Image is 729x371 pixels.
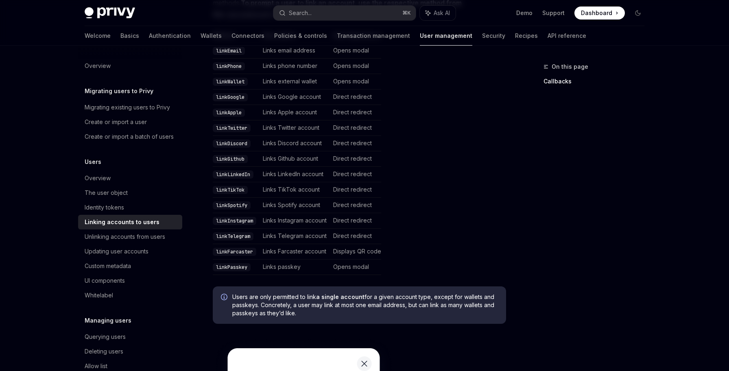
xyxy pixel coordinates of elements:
a: UI components [78,273,182,288]
td: Links Google account [260,89,330,105]
span: Dashboard [581,9,612,17]
a: Recipes [515,26,538,46]
td: Opens modal [330,74,381,89]
a: Security [482,26,505,46]
code: linkPhone [213,62,245,70]
td: Displays QR code [330,244,381,260]
td: Direct redirect [330,213,381,229]
td: Links Instagram account [260,213,330,229]
div: Updating user accounts [85,247,148,256]
a: Authentication [149,26,191,46]
a: User management [420,26,472,46]
div: Search... [289,8,312,18]
a: Querying users [78,330,182,344]
h5: Managing users [85,316,131,325]
div: Create or import a user [85,117,147,127]
span: Users are only permitted to link for a given account type, except for wallets and passkeys. Concr... [232,293,498,317]
a: Demo [516,9,533,17]
code: linkGoogle [213,93,248,101]
div: UI components [85,276,125,286]
code: linkApple [213,109,245,117]
td: Links Twitter account [260,120,330,136]
td: Links LinkedIn account [260,167,330,182]
td: Links Spotify account [260,198,330,213]
div: Deleting users [85,347,123,356]
td: Links TikTok account [260,182,330,198]
td: Direct redirect [330,229,381,244]
a: Welcome [85,26,111,46]
a: Wallets [201,26,222,46]
a: Support [542,9,565,17]
code: linkFarcaster [213,248,256,256]
a: Basics [120,26,139,46]
code: linkWallet [213,78,248,86]
a: Whitelabel [78,288,182,303]
td: Direct redirect [330,151,381,167]
div: Allow list [85,361,107,371]
td: Opens modal [330,59,381,74]
code: linkEmail [213,47,245,55]
span: On this page [552,62,588,72]
code: linkTikTok [213,186,248,194]
div: Identity tokens [85,203,124,212]
a: Callbacks [543,75,651,88]
td: Links passkey [260,260,330,275]
img: dark logo [85,7,135,19]
td: Links Discord account [260,136,330,151]
span: ⌘ K [402,10,411,16]
td: Direct redirect [330,167,381,182]
code: linkSpotify [213,201,251,210]
code: linkInstagram [213,217,256,225]
a: Linking accounts to users [78,215,182,229]
code: linkTwitter [213,124,251,132]
a: Unlinking accounts from users [78,229,182,244]
a: Overview [78,171,182,185]
div: Migrating existing users to Privy [85,103,170,112]
code: linkGithub [213,155,248,163]
a: API reference [548,26,586,46]
td: Links Telegram account [260,229,330,244]
code: linkPasskey [213,263,251,271]
a: Dashboard [574,7,625,20]
svg: Info [221,294,229,302]
td: Direct redirect [330,89,381,105]
div: Whitelabel [85,290,113,300]
a: Updating user accounts [78,244,182,259]
td: Direct redirect [330,120,381,136]
td: Opens modal [330,43,381,59]
a: Custom metadata [78,259,182,273]
div: The user object [85,188,128,198]
a: Create or import a batch of users [78,129,182,144]
td: Links Farcaster account [260,244,330,260]
a: Policies & controls [274,26,327,46]
td: Direct redirect [330,105,381,120]
a: Deleting users [78,344,182,359]
span: Ask AI [434,9,450,17]
h5: Users [85,157,101,167]
td: Direct redirect [330,198,381,213]
td: Links external wallet [260,74,330,89]
code: linkLinkedIn [213,170,253,179]
div: Create or import a batch of users [85,132,174,142]
td: Links Github account [260,151,330,167]
div: Custom metadata [85,261,131,271]
div: Querying users [85,332,126,342]
td: Links email address [260,43,330,59]
strong: a single account [316,293,364,300]
a: Transaction management [337,26,410,46]
td: Links phone number [260,59,330,74]
button: Toggle dark mode [631,7,644,20]
button: Ask AI [420,6,456,20]
div: Overview [85,173,111,183]
a: Create or import a user [78,115,182,129]
a: Identity tokens [78,200,182,215]
h5: Migrating users to Privy [85,86,153,96]
div: Overview [85,61,111,71]
a: The user object [78,185,182,200]
td: Direct redirect [330,182,381,198]
a: Connectors [231,26,264,46]
a: Overview [78,59,182,73]
code: linkTelegram [213,232,253,240]
code: linkDiscord [213,140,251,148]
td: Opens modal [330,260,381,275]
